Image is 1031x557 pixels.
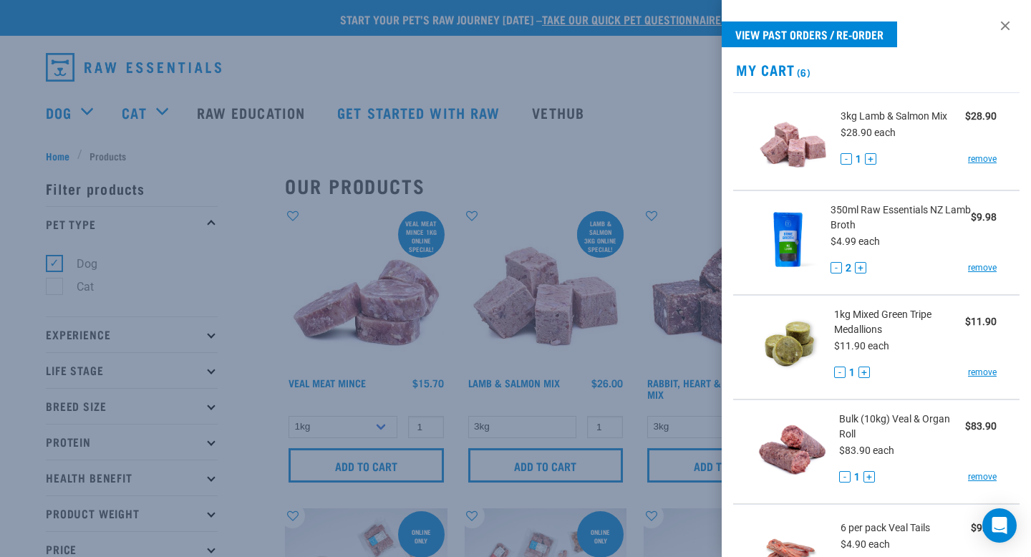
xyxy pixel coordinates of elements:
span: 1 [854,470,860,485]
span: $11.90 each [834,340,889,352]
button: - [839,471,851,483]
img: Lamb & Salmon Mix [756,105,830,178]
span: Bulk (10kg) Veal & Organ Roll [839,412,965,442]
button: + [858,367,870,378]
button: - [841,153,852,165]
strong: $9.98 [971,211,997,223]
span: 6 per pack Veal Tails [841,520,930,536]
a: remove [968,470,997,483]
div: Open Intercom Messenger [982,508,1017,543]
img: Veal & Organ Roll [756,412,828,485]
span: $4.90 each [841,538,890,550]
span: 350ml Raw Essentials NZ Lamb Broth [831,203,971,233]
span: 1kg Mixed Green Tripe Medallions [834,307,965,337]
strong: $83.90 [965,420,997,432]
h2: My Cart [722,62,1031,78]
span: $83.90 each [839,445,894,456]
img: Raw Essentials NZ Lamb Broth [756,203,820,276]
button: + [865,153,876,165]
button: - [831,262,842,273]
strong: $11.90 [965,316,997,327]
strong: $28.90 [965,110,997,122]
button: + [855,262,866,273]
span: 2 [846,261,851,276]
span: $28.90 each [841,127,896,138]
button: - [834,367,846,378]
span: 1 [856,152,861,167]
span: $4.99 each [831,236,880,247]
span: (6) [795,69,811,74]
span: 1 [849,365,855,380]
button: + [863,471,875,483]
a: remove [968,366,997,379]
a: remove [968,261,997,274]
img: Mixed Green Tripe Medallions [756,307,823,381]
span: 3kg Lamb & Salmon Mix [841,109,947,124]
strong: $9.80 [971,522,997,533]
a: View past orders / re-order [722,21,897,47]
a: remove [968,152,997,165]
